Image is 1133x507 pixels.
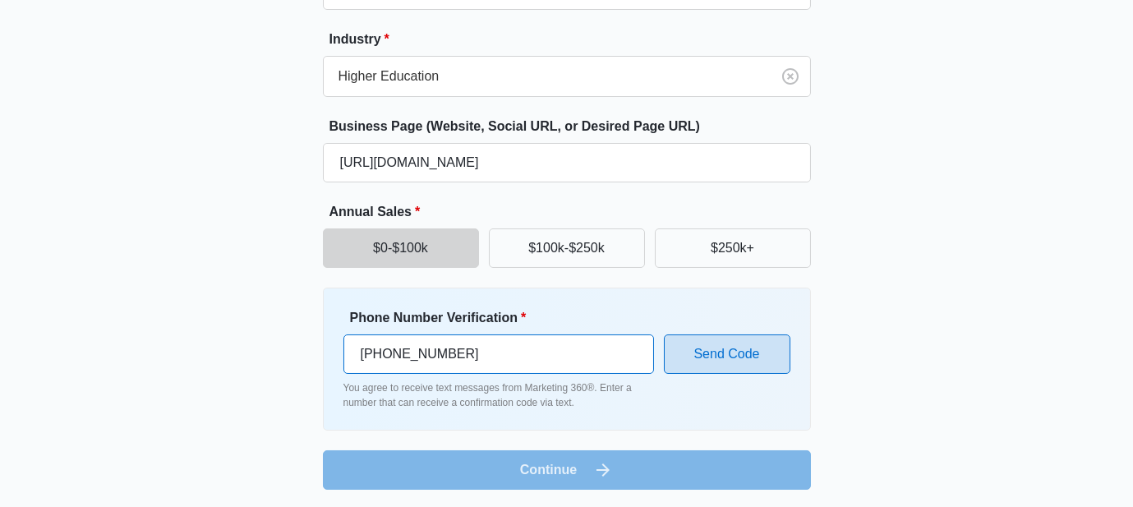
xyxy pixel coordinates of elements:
[777,63,804,90] button: Clear
[323,143,811,182] input: e.g. janesplumbing.com
[664,334,790,374] button: Send Code
[655,228,811,268] button: $250k+
[343,334,654,374] input: Ex. +1-555-555-5555
[350,308,661,328] label: Phone Number Verification
[329,30,818,49] label: Industry
[329,202,818,222] label: Annual Sales
[489,228,645,268] button: $100k-$250k
[323,228,479,268] button: $0-$100k
[329,117,818,136] label: Business Page (Website, Social URL, or Desired Page URL)
[343,380,654,410] p: You agree to receive text messages from Marketing 360®. Enter a number that can receive a confirm...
